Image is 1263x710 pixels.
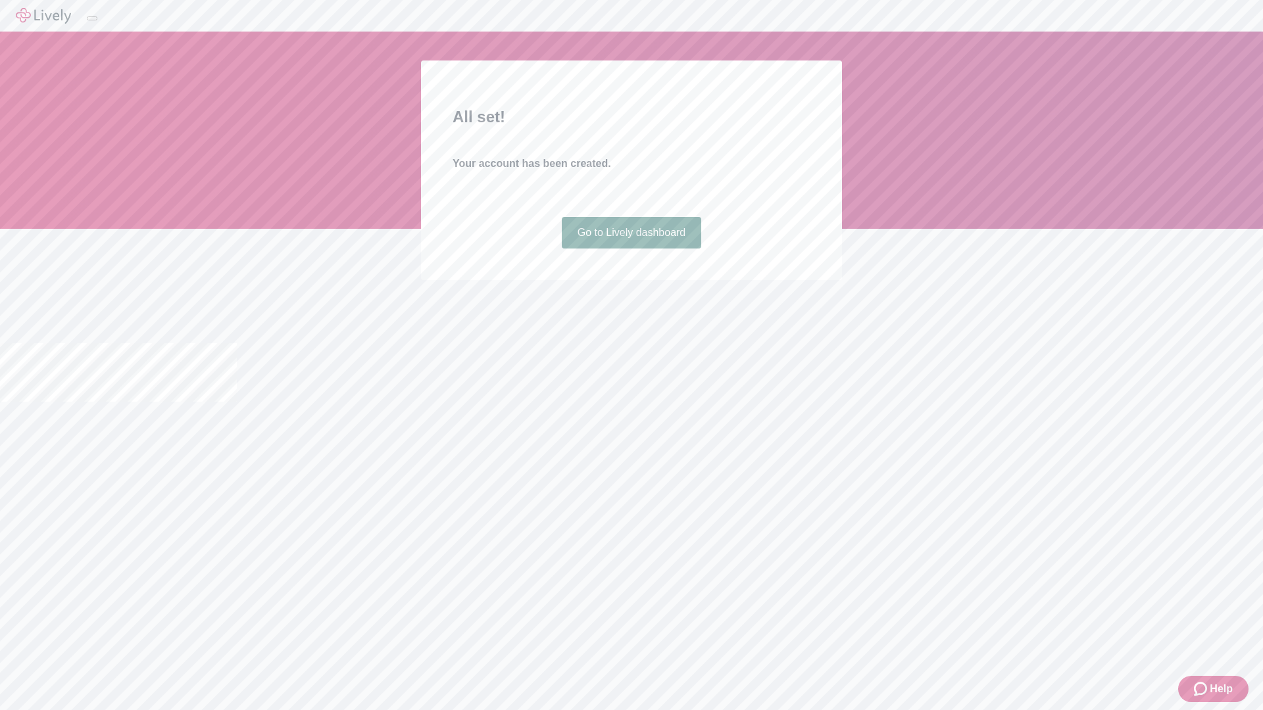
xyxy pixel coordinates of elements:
[1210,681,1233,697] span: Help
[1178,676,1249,702] button: Zendesk support iconHelp
[87,16,97,20] button: Log out
[453,156,810,172] h4: Your account has been created.
[562,217,702,248] a: Go to Lively dashboard
[1194,681,1210,697] svg: Zendesk support icon
[453,105,810,129] h2: All set!
[16,8,71,24] img: Lively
